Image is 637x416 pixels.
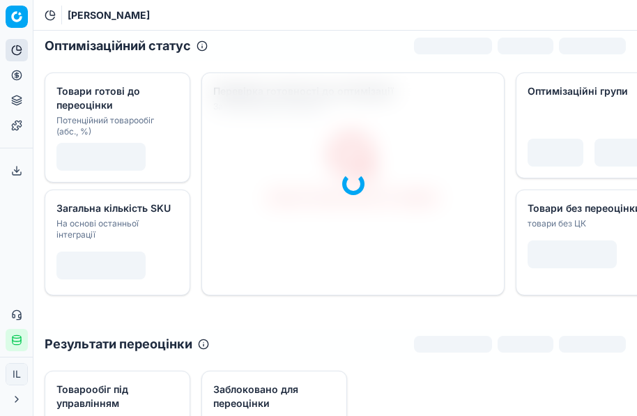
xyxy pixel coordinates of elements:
[56,201,176,215] div: Загальна кількість SKU
[45,334,192,354] h2: Результати переоцінки
[56,84,176,112] div: Товари готові до переоцінки
[56,115,176,137] div: Потенційний товарообіг (абс., %)
[45,36,191,56] h2: Оптимізаційний статус
[56,218,176,240] div: На основі останньої інтеграції
[56,383,176,410] div: Товарообіг під управлінням
[6,364,27,385] span: IL
[6,363,28,385] button: IL
[68,8,150,22] nav: breadcrumb
[68,8,150,22] span: [PERSON_NAME]
[213,383,332,410] div: Заблоковано для переоцінки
